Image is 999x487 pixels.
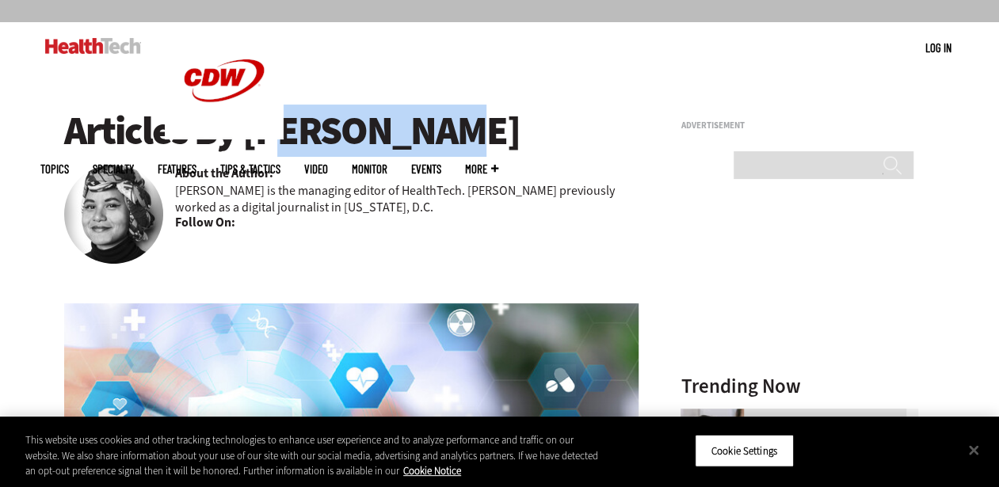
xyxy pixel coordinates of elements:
[465,163,498,175] span: More
[40,163,69,175] span: Topics
[64,165,163,264] img: Teta-Alim
[403,464,461,477] a: More information about your privacy
[352,163,387,175] a: MonITor
[411,163,441,175] a: Events
[158,163,196,175] a: Features
[681,136,918,334] iframe: advertisement
[956,432,991,467] button: Close
[25,432,600,479] div: This website uses cookies and other tracking technologies to enhance user experience and to analy...
[681,409,744,472] img: Healthcare contact center
[925,40,951,56] div: User menu
[925,40,951,55] a: Log in
[220,163,280,175] a: Tips & Tactics
[304,163,328,175] a: Video
[165,22,284,139] img: Home
[681,409,752,421] a: Healthcare contact center
[165,127,284,143] a: CDW
[695,434,794,467] button: Cookie Settings
[93,163,134,175] span: Specialty
[681,376,918,396] h3: Trending Now
[175,182,639,215] p: [PERSON_NAME] is the managing editor of HealthTech. [PERSON_NAME] previously worked as a digital ...
[175,214,235,231] b: Follow On:
[45,38,141,54] img: Home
